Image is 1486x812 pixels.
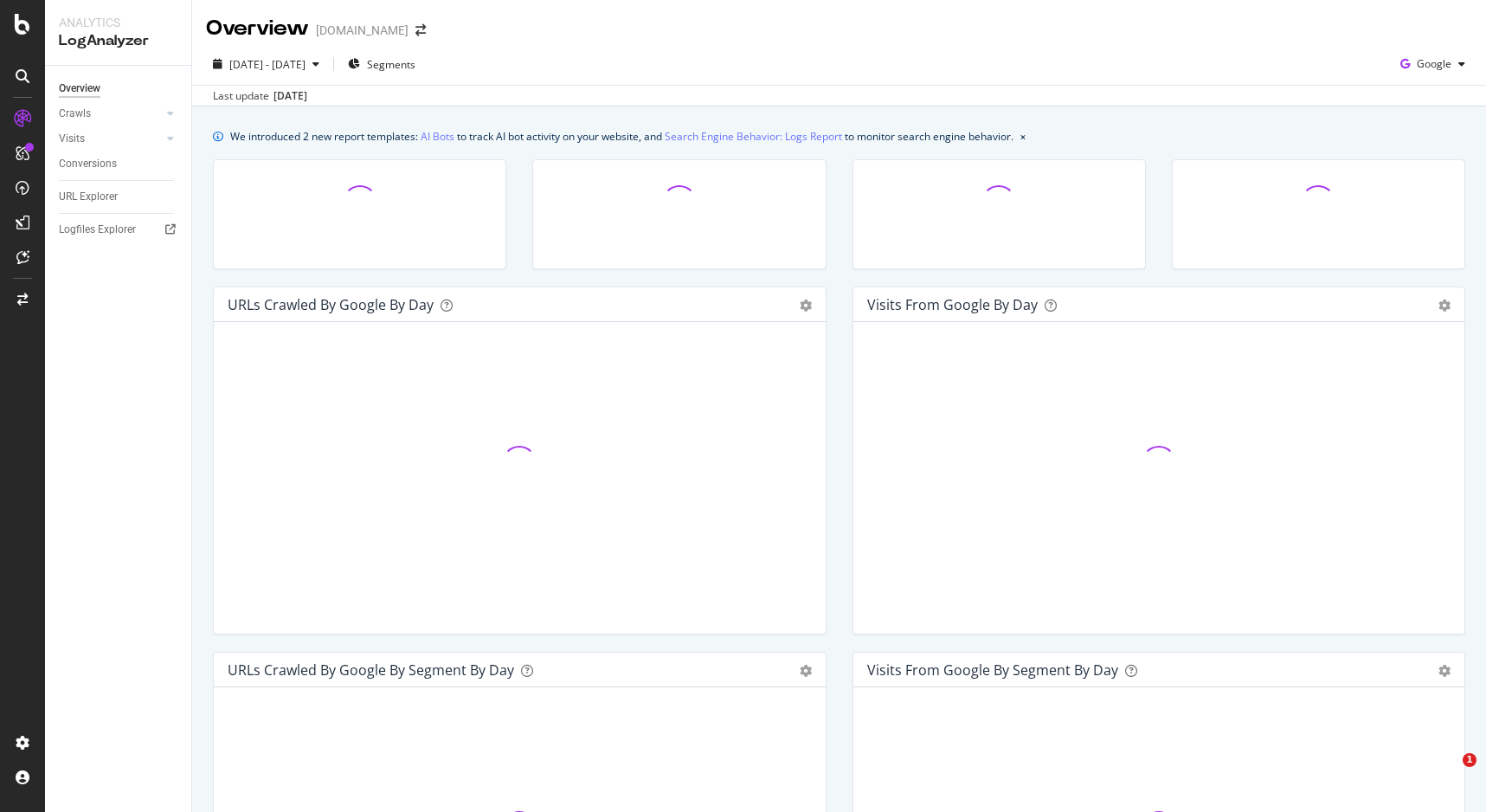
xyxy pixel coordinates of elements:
[228,296,434,313] div: URLs Crawled by Google by day
[1463,753,1476,767] span: 1
[59,221,179,239] a: Logfiles Explorer
[867,661,1118,679] div: Visits from Google By Segment By Day
[1016,124,1030,149] button: close banner
[1393,50,1472,78] button: Google
[316,22,408,39] div: [DOMAIN_NAME]
[415,24,426,36] div: arrow-right-arrow-left
[213,88,307,104] div: Last update
[59,80,179,98] a: Overview
[59,80,100,98] div: Overview
[367,57,415,72] span: Segments
[1438,300,1451,312] div: gear
[59,130,85,148] div: Visits
[59,221,136,239] div: Logfiles Explorer
[213,127,1465,145] div: info banner
[229,57,306,72] span: [DATE] - [DATE]
[230,127,1013,145] div: We introduced 2 new report templates: to track AI bot activity on your website, and to monitor se...
[206,50,326,78] button: [DATE] - [DATE]
[800,665,812,677] div: gear
[800,300,812,312] div: gear
[867,296,1038,313] div: Visits from Google by day
[228,661,514,679] div: URLs Crawled by Google By Segment By Day
[59,14,177,31] div: Analytics
[341,50,422,78] button: Segments
[665,127,842,145] a: Search Engine Behavior: Logs Report
[59,188,118,206] div: URL Explorer
[1417,56,1451,71] span: Google
[59,188,179,206] a: URL Explorer
[273,88,307,104] div: [DATE]
[59,155,117,173] div: Conversions
[59,130,162,148] a: Visits
[1438,665,1451,677] div: gear
[59,31,177,51] div: LogAnalyzer
[1427,753,1469,795] iframe: Intercom live chat
[59,155,179,173] a: Conversions
[421,127,454,145] a: AI Bots
[206,14,309,43] div: Overview
[59,105,91,123] div: Crawls
[59,105,162,123] a: Crawls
